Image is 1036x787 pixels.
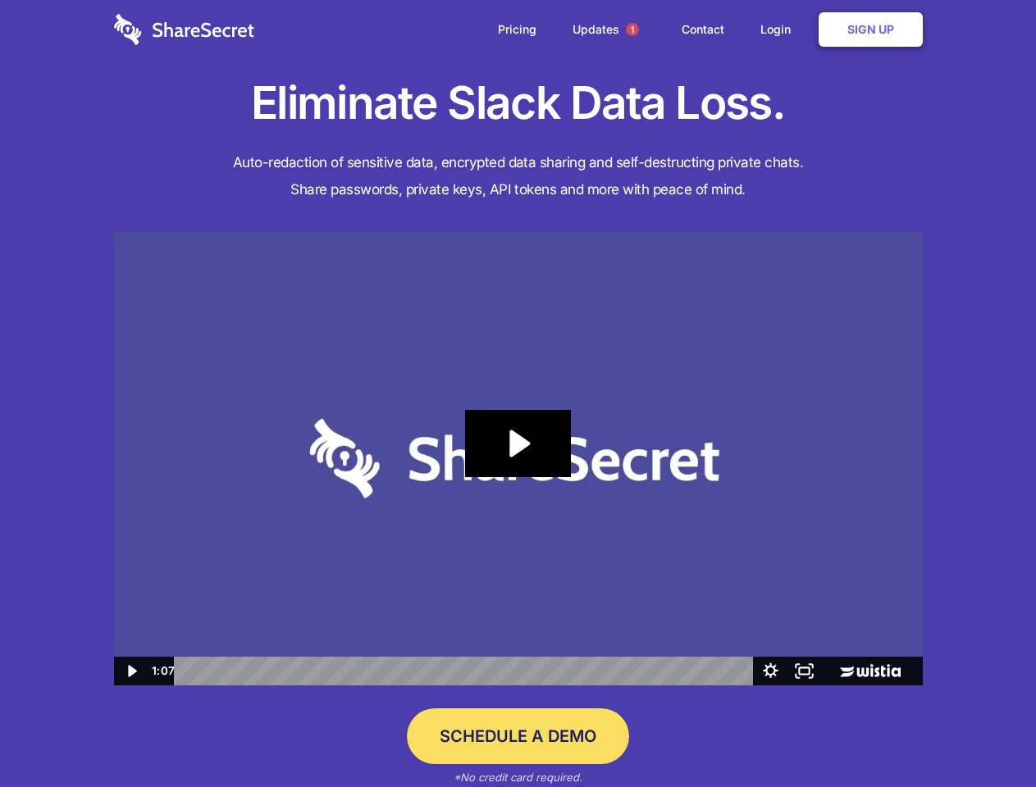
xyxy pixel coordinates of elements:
a: Login [744,4,815,55]
img: Sharesecret [114,231,923,686]
h1: Eliminate Slack Data Loss. [114,74,923,133]
a: Contact [665,4,741,55]
button: Play Video [114,657,148,685]
img: logo-wordmark-white-trans-d4663122ce5f474addd5e946df7df03e33cb6a1c49d2221995e7729f52c070b2.svg [114,14,254,45]
h4: Auto-redaction of sensitive data, encrypted data sharing and self-destructing private chats. Shar... [114,149,923,203]
a: Pricing [481,4,553,55]
iframe: Drift Widget Chat Controller [954,705,1016,767]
